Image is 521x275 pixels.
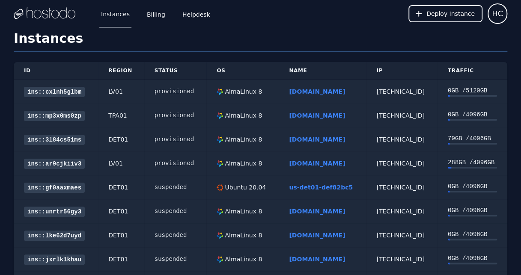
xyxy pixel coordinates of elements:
th: Status [144,62,207,80]
div: 0 GB / 4096 GB [448,182,497,191]
div: 0 GB / 4096 GB [448,206,497,215]
button: User menu [488,3,507,24]
span: Deploy Instance [426,9,475,18]
a: ins::mp3x0ms0zp [24,111,85,121]
div: suspended [155,183,196,192]
div: Ubuntu 20.04 [223,183,266,192]
a: [DOMAIN_NAME] [289,232,345,239]
a: [DOMAIN_NAME] [289,256,345,263]
a: [DOMAIN_NAME] [289,112,345,119]
a: ins::ar9cjkiiv3 [24,159,85,169]
img: AlmaLinux 8 [217,89,223,95]
a: ins::unrtr56gy3 [24,207,85,217]
div: suspended [155,255,196,263]
img: AlmaLinux 8 [217,160,223,167]
span: HC [492,8,503,20]
div: DET01 [108,231,134,240]
div: provisioned [155,111,196,120]
img: Ubuntu 20.04 [217,184,223,191]
img: AlmaLinux 8 [217,136,223,143]
a: ins::gf0aaxmaes [24,183,85,193]
div: [TECHNICAL_ID] [376,111,427,120]
div: DET01 [108,135,134,144]
div: AlmaLinux 8 [223,111,262,120]
div: 0 GB / 4096 GB [448,230,497,239]
a: [DOMAIN_NAME] [289,136,345,143]
th: Traffic [438,62,507,80]
div: [TECHNICAL_ID] [376,87,427,96]
a: [DOMAIN_NAME] [289,208,345,215]
a: [DOMAIN_NAME] [289,160,345,167]
img: AlmaLinux 8 [217,208,223,215]
div: [TECHNICAL_ID] [376,135,427,144]
div: LV01 [108,87,134,96]
div: AlmaLinux 8 [223,231,262,240]
div: [TECHNICAL_ID] [376,159,427,168]
a: ins::cxlnh5glbm [24,87,85,97]
div: [TECHNICAL_ID] [376,231,427,240]
h1: Instances [14,31,507,52]
div: 0 GB / 5120 GB [448,86,497,95]
a: ins::lke62d7uyd [24,231,85,241]
button: Deploy Instance [408,5,482,22]
div: suspended [155,231,196,240]
div: LV01 [108,159,134,168]
a: [DOMAIN_NAME] [289,88,345,95]
a: ins::jxrlk1khau [24,254,85,265]
a: us-det01-def82bc5 [289,184,353,191]
div: 288 GB / 4096 GB [448,158,497,167]
img: AlmaLinux 8 [217,256,223,263]
div: [TECHNICAL_ID] [376,207,427,216]
img: AlmaLinux 8 [217,232,223,239]
div: DET01 [108,183,134,192]
div: provisioned [155,159,196,168]
img: Logo [14,7,75,20]
div: DET01 [108,207,134,216]
div: DET01 [108,255,134,263]
a: ins::3l84cs51ms [24,135,85,145]
div: TPA01 [108,111,134,120]
th: ID [14,62,98,80]
img: AlmaLinux 8 [217,112,223,119]
div: 0 GB / 4096 GB [448,254,497,263]
th: IP [366,62,437,80]
th: OS [206,62,279,80]
div: 79 GB / 4096 GB [448,134,497,143]
div: AlmaLinux 8 [223,87,262,96]
div: AlmaLinux 8 [223,207,262,216]
div: [TECHNICAL_ID] [376,183,427,192]
div: AlmaLinux 8 [223,159,262,168]
div: provisioned [155,135,196,144]
div: AlmaLinux 8 [223,255,262,263]
th: Region [98,62,144,80]
th: Name [279,62,366,80]
div: [TECHNICAL_ID] [376,255,427,263]
div: suspended [155,207,196,216]
div: 0 GB / 4096 GB [448,110,497,119]
div: provisioned [155,87,196,96]
div: AlmaLinux 8 [223,135,262,144]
